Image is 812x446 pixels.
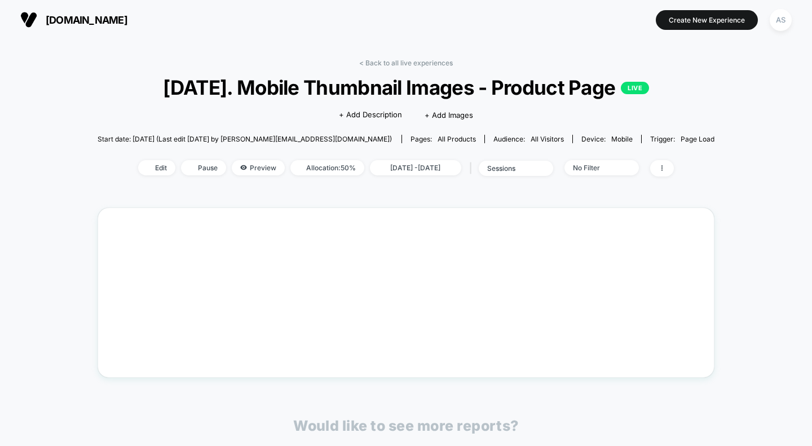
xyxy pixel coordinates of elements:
span: | [467,160,479,176]
div: sessions [487,164,532,173]
span: Start date: [DATE] (Last edit [DATE] by [PERSON_NAME][EMAIL_ADDRESS][DOMAIN_NAME]) [98,135,392,143]
span: Edit [138,160,175,175]
div: AS [770,9,792,31]
p: Would like to see more reports? [293,417,519,434]
span: Page Load [681,135,714,143]
p: LIVE [621,82,649,94]
span: [DOMAIN_NAME] [46,14,127,26]
span: + Add Images [425,111,473,120]
span: [DATE] - [DATE] [370,160,461,175]
span: + Add Description [339,109,402,121]
span: Preview [232,160,285,175]
div: Pages: [411,135,476,143]
span: Device: [572,135,641,143]
div: Audience: [493,135,564,143]
span: Pause [181,160,226,175]
div: Trigger: [650,135,714,143]
span: All Visitors [531,135,564,143]
button: AS [766,8,795,32]
span: all products [438,135,476,143]
button: Create New Experience [656,10,758,30]
img: Visually logo [20,11,37,28]
span: [DATE]. Mobile Thumbnail Images - Product Page [128,76,683,99]
span: mobile [611,135,633,143]
button: [DOMAIN_NAME] [17,11,131,29]
div: No Filter [573,164,618,172]
span: Allocation: 50% [290,160,364,175]
a: < Back to all live experiences [359,59,453,67]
